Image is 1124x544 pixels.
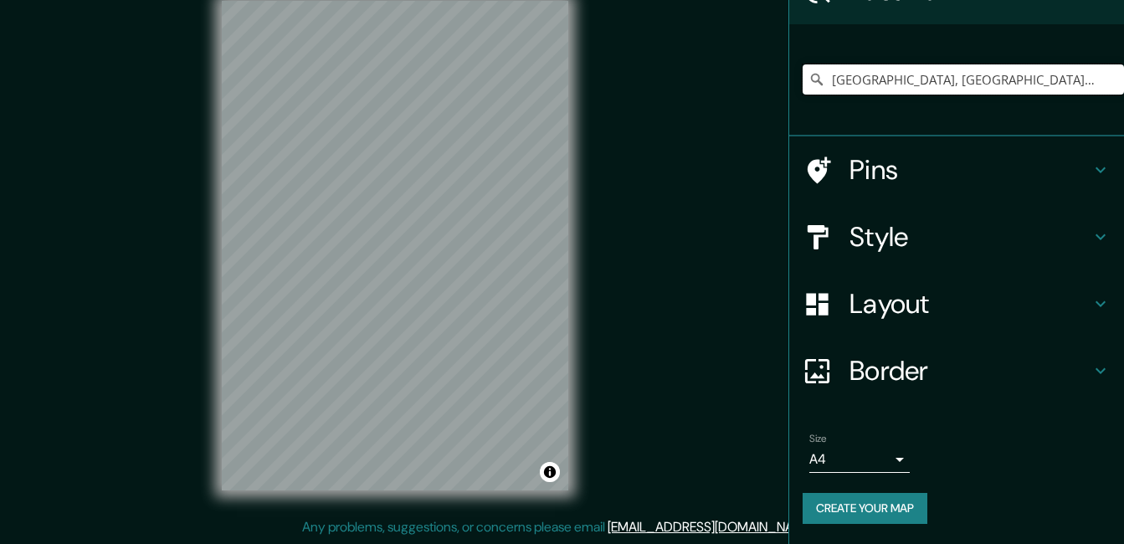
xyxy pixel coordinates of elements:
div: Layout [789,270,1124,337]
h4: Style [849,220,1091,254]
div: A4 [809,446,910,473]
label: Size [809,432,827,446]
h4: Border [849,354,1091,387]
canvas: Map [222,1,568,490]
button: Toggle attribution [540,462,560,482]
h4: Pins [849,153,1091,187]
h4: Layout [849,287,1091,321]
div: Pins [789,136,1124,203]
p: Any problems, suggestions, or concerns please email . [302,517,817,537]
button: Create your map [803,493,927,524]
div: Border [789,337,1124,404]
input: Pick your city or area [803,64,1124,95]
div: Style [789,203,1124,270]
a: [EMAIL_ADDRESS][DOMAIN_NAME] [608,518,814,536]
